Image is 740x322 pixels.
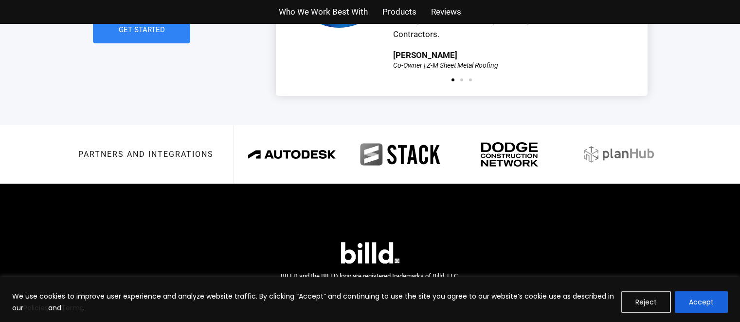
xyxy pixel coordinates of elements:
[621,291,671,313] button: Reject
[393,62,498,69] div: Co-Owner | Z-M Sheet Metal Roofing
[23,303,48,313] a: Policies
[675,291,728,313] button: Accept
[451,78,454,81] span: Go to slide 1
[118,26,164,34] span: Get Started
[93,17,190,43] a: Get Started
[61,303,83,313] a: Terms
[12,290,614,314] p: We use cookies to improve user experience and analyze website traffic. By clicking “Accept” and c...
[393,51,457,59] div: [PERSON_NAME]
[431,5,461,19] a: Reviews
[78,151,214,158] h3: Partners and integrations
[281,272,459,294] span: BILLD and the BILLD logo are registered trademarks of Billd, LLC. © 2025 Billd, LLC. All rights r...
[460,78,463,81] span: Go to slide 2
[279,5,368,19] a: Who We Work Best With
[382,5,416,19] a: Products
[469,78,472,81] span: Go to slide 3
